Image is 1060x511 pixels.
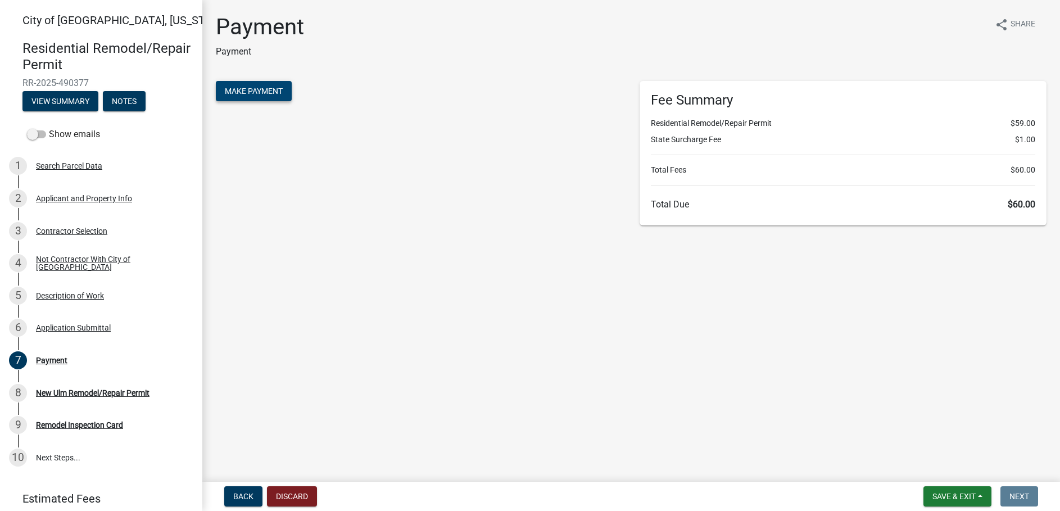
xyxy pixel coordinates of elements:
button: Discard [267,486,317,507]
div: Payment [36,356,67,364]
li: State Surcharge Fee [651,134,1035,146]
div: Search Parcel Data [36,162,102,170]
div: New Ulm Remodel/Repair Permit [36,389,150,397]
p: Payment [216,45,304,58]
div: Application Submittal [36,324,111,332]
div: Not Contractor With City of [GEOGRAPHIC_DATA] [36,255,184,271]
li: Total Fees [651,164,1035,176]
div: 1 [9,157,27,175]
span: $60.00 [1011,164,1035,176]
div: Remodel Inspection Card [36,421,123,429]
div: 7 [9,351,27,369]
div: Applicant and Property Info [36,195,132,202]
span: Back [233,492,253,501]
h6: Fee Summary [651,92,1035,108]
label: Show emails [27,128,100,141]
i: share [995,18,1008,31]
span: RR-2025-490377 [22,78,180,88]
div: 8 [9,384,27,402]
wm-modal-confirm: Notes [103,97,146,106]
button: Save & Exit [923,486,991,507]
span: Save & Exit [932,492,976,501]
h4: Residential Remodel/Repair Permit [22,40,193,73]
div: 6 [9,319,27,337]
a: Estimated Fees [9,487,184,510]
button: View Summary [22,91,98,111]
span: Share [1011,18,1035,31]
div: 3 [9,222,27,240]
button: Next [1000,486,1038,507]
span: $60.00 [1008,199,1035,210]
span: Next [1009,492,1029,501]
div: Description of Work [36,292,104,300]
div: 4 [9,254,27,272]
wm-modal-confirm: Summary [22,97,98,106]
div: Contractor Selection [36,227,107,235]
h6: Total Due [651,199,1035,210]
button: Make Payment [216,81,292,101]
li: Residential Remodel/Repair Permit [651,117,1035,129]
div: 9 [9,416,27,434]
h1: Payment [216,13,304,40]
button: Back [224,486,262,507]
span: Make Payment [225,87,283,96]
div: 10 [9,449,27,467]
div: 5 [9,287,27,305]
button: Notes [103,91,146,111]
span: $59.00 [1011,117,1035,129]
span: $1.00 [1015,134,1035,146]
span: City of [GEOGRAPHIC_DATA], [US_STATE] [22,13,227,27]
button: shareShare [986,13,1044,35]
div: 2 [9,189,27,207]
